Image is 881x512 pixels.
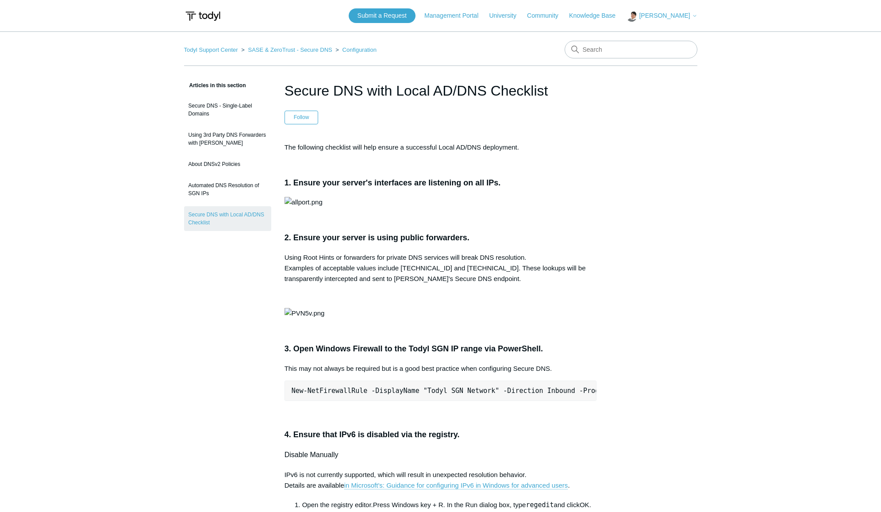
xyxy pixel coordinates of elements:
span: OK [580,501,589,508]
a: Automated DNS Resolution of SGN IPs [184,177,271,202]
button: Follow Article [285,111,319,124]
a: Using 3rd Party DNS Forwarders with [PERSON_NAME] [184,127,271,151]
span: Open the registry editor. [302,501,373,508]
p: The following checklist will help ensure a successful Local AD/DNS deployment. [285,142,597,153]
a: Todyl Support Center [184,46,238,53]
li: SASE & ZeroTrust - Secure DNS [239,46,334,53]
a: SASE & ZeroTrust - Secure DNS [248,46,332,53]
a: Configuration [342,46,377,53]
li: Todyl Support Center [184,46,240,53]
a: Community [527,11,567,20]
span: [PERSON_NAME] [639,12,690,19]
h3: 3. Open Windows Firewall to the Todyl SGN IP range via PowerShell. [285,343,597,355]
li: Configuration [334,46,377,53]
input: Search [565,41,697,58]
pre: New-NetFirewallRule -DisplayName "Todyl SGN Network" -Direction Inbound -Program Any -LocalAddres... [285,381,597,401]
img: allport.png [285,197,323,208]
p: Using Root Hints or forwarders for private DNS services will break DNS resolution. Examples of ac... [285,252,597,284]
button: [PERSON_NAME] [626,11,697,22]
a: About DNSv2 Policies [184,156,271,173]
h3: 4. Ensure that IPv6 is disabled via the registry. [285,428,597,441]
a: Submit a Request [349,8,415,23]
a: University [489,11,525,20]
img: PVN5v.png [285,308,325,319]
img: Todyl Support Center Help Center home page [184,8,222,24]
h3: 2. Ensure your server is using public forwarders. [285,231,597,244]
a: in Microsoft's: Guidance for configuring IPv6 in Windows for advanced users [344,481,568,489]
li: Press Windows key + R. In the Run dialog box, type and click . [302,500,597,510]
h3: 1. Ensure your server's interfaces are listening on all IPs. [285,177,597,189]
h4: Disable Manually [285,449,597,461]
h1: Secure DNS with Local AD/DNS Checklist [285,80,597,101]
kbd: regedit [526,501,554,509]
a: Knowledge Base [569,11,624,20]
a: Secure DNS with Local AD/DNS Checklist [184,206,271,231]
a: Secure DNS - Single-Label Domains [184,97,271,122]
p: IPv6 is not currently supported, which will result in unexpected resolution behavior. Details are... [285,470,597,491]
a: Management Portal [424,11,487,20]
p: This may not always be required but is a good best practice when configuring Secure DNS. [285,363,597,374]
span: Articles in this section [184,82,246,89]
